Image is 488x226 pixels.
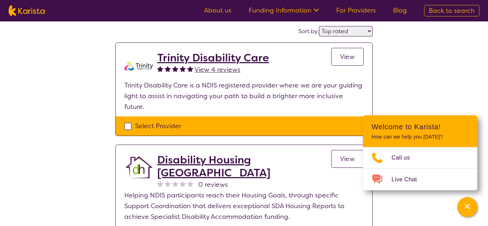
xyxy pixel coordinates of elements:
[298,27,319,35] label: Sort by:
[195,65,240,74] span: View 4 reviews
[124,51,153,80] img: xjuql8d3dr7ea5kriig5.png
[165,66,171,72] img: fullstar
[331,48,364,66] a: View
[157,66,163,72] img: fullstar
[124,80,364,112] p: Trinity Disability Care is a NDIS registered provider where we are your guiding light to assist i...
[457,197,477,217] button: Channel Menu
[363,115,477,190] div: Channel Menu
[392,174,425,185] span: Live Chat
[157,51,269,64] a: Trinity Disability Care
[249,6,319,15] a: Funding Information
[157,181,163,187] img: nonereviewstar
[372,134,469,140] p: How can we help you [DATE]?
[9,5,45,16] img: Karista logo
[172,181,178,187] img: nonereviewstar
[204,6,231,15] a: About us
[180,181,186,187] img: nonereviewstar
[336,6,376,15] a: For Providers
[340,155,355,163] span: View
[424,5,479,16] a: Back to search
[124,154,153,182] img: jqzdrgaox9qen2aah4wi.png
[340,52,355,61] span: View
[157,154,331,179] a: Disability Housing [GEOGRAPHIC_DATA]
[165,181,171,187] img: nonereviewstar
[331,150,364,168] a: View
[392,152,419,163] span: Call us
[198,179,228,190] span: 0 reviews
[172,66,178,72] img: fullstar
[187,66,193,72] img: fullstar
[124,190,364,222] p: Helping NDIS participants reach their Housing Goals, through specific Support Coordination that d...
[187,181,193,187] img: nonereviewstar
[393,6,407,15] a: Blog
[195,64,240,75] a: View 4 reviews
[429,6,475,15] span: Back to search
[180,66,186,72] img: fullstar
[363,147,477,190] ul: Choose channel
[372,122,469,131] h2: Welcome to Karista!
